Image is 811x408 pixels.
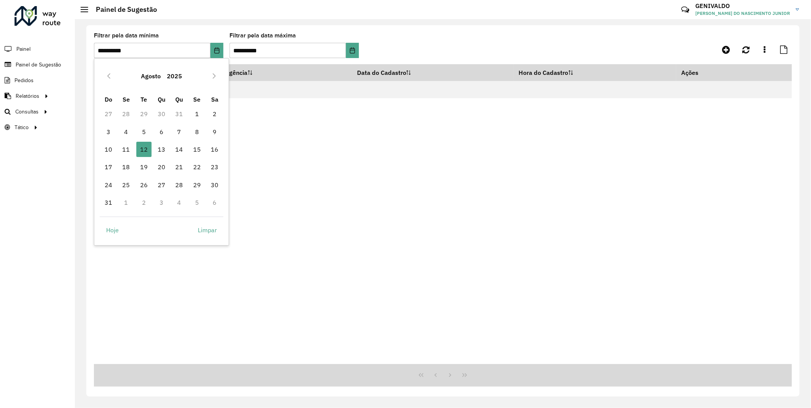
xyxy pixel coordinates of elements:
[105,96,112,103] span: Do
[154,142,169,157] span: 13
[118,177,134,193] span: 25
[135,123,152,141] td: 5
[15,123,29,131] span: Tático
[676,65,722,81] th: Ações
[138,67,164,85] button: Choose Month
[117,176,135,194] td: 25
[346,43,359,58] button: Choose Date
[189,106,205,121] span: 1
[207,177,222,193] span: 30
[118,159,134,175] span: 18
[123,96,130,103] span: Se
[153,105,170,123] td: 30
[206,105,223,123] td: 2
[141,96,147,103] span: Te
[101,142,116,157] span: 10
[153,123,170,141] td: 6
[135,141,152,158] td: 12
[16,92,39,100] span: Relatórios
[352,65,514,81] th: Data do Cadastro
[135,158,152,176] td: 19
[16,45,31,53] span: Painel
[158,96,165,103] span: Qu
[189,124,205,139] span: 8
[135,105,152,123] td: 29
[175,96,183,103] span: Qu
[100,105,117,123] td: 27
[207,159,222,175] span: 23
[695,10,790,17] span: [PERSON_NAME] DO NASCIMENTO JUNIOR
[100,176,117,194] td: 24
[206,158,223,176] td: 23
[101,195,116,210] span: 31
[101,124,116,139] span: 3
[198,225,217,235] span: Limpar
[171,159,187,175] span: 21
[117,141,135,158] td: 11
[170,105,188,123] td: 31
[153,141,170,158] td: 13
[15,76,34,84] span: Pedidos
[188,105,206,123] td: 1
[100,141,117,158] td: 10
[117,105,135,123] td: 28
[170,194,188,211] td: 4
[171,124,187,139] span: 7
[189,177,205,193] span: 29
[16,61,61,69] span: Painel de Sugestão
[208,70,220,82] button: Next Month
[103,70,115,82] button: Previous Month
[188,194,206,211] td: 5
[193,96,200,103] span: Se
[100,222,125,238] button: Hoje
[188,141,206,158] td: 15
[136,159,152,175] span: 19
[171,142,187,157] span: 14
[170,123,188,141] td: 7
[229,31,296,40] label: Filtrar pela data máxima
[154,159,169,175] span: 20
[94,58,229,246] div: Choose Date
[207,124,222,139] span: 9
[170,141,188,158] td: 14
[101,159,116,175] span: 17
[195,65,352,81] th: Data de Vigência
[189,142,205,157] span: 15
[136,142,152,157] span: 12
[154,124,169,139] span: 6
[117,158,135,176] td: 18
[135,194,152,211] td: 2
[206,141,223,158] td: 16
[153,194,170,211] td: 3
[15,108,39,116] span: Consultas
[153,158,170,176] td: 20
[100,194,117,211] td: 31
[136,124,152,139] span: 5
[207,142,222,157] span: 16
[164,67,185,85] button: Choose Year
[94,31,159,40] label: Filtrar pela data mínima
[170,158,188,176] td: 21
[135,176,152,194] td: 26
[191,222,223,238] button: Limpar
[188,158,206,176] td: 22
[136,177,152,193] span: 26
[100,158,117,176] td: 17
[171,177,187,193] span: 28
[210,43,223,58] button: Choose Date
[100,123,117,141] td: 3
[207,106,222,121] span: 2
[206,123,223,141] td: 9
[101,177,116,193] span: 24
[117,123,135,141] td: 4
[189,159,205,175] span: 22
[211,96,218,103] span: Sa
[117,194,135,211] td: 1
[106,225,119,235] span: Hoje
[88,5,157,14] h2: Painel de Sugestão
[695,2,790,10] h3: GENIVALDO
[188,123,206,141] td: 8
[514,65,676,81] th: Hora do Cadastro
[94,81,792,98] td: Nenhum registro encontrado
[118,142,134,157] span: 11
